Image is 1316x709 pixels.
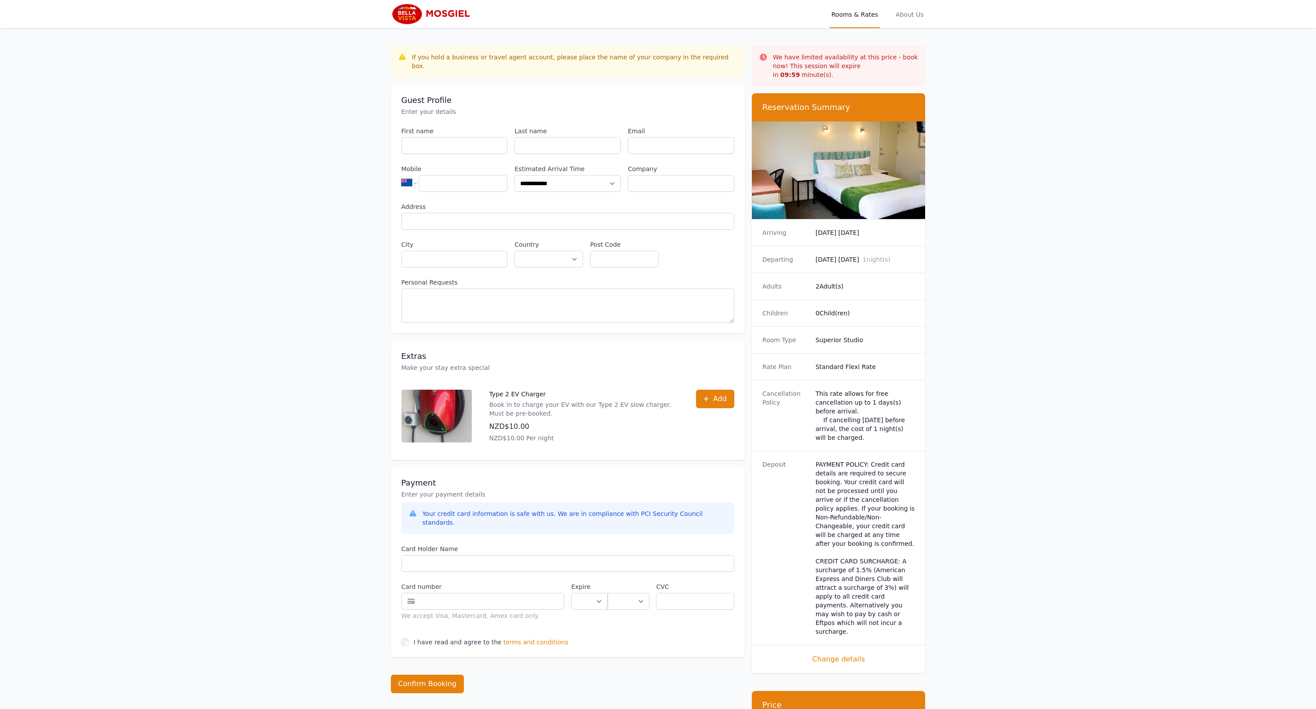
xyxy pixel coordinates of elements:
label: Mobile [401,164,508,173]
h3: Extras [401,351,734,362]
dt: Rate Plan [762,362,809,371]
dt: Children [762,309,809,318]
dd: 0 Child(ren) [816,309,915,318]
div: This rate allows for free cancellation up to 1 days(s) before arrival. If cancelling [DATE] befor... [816,389,915,442]
div: Your credit card information is safe with us. We are in compliance with PCI Security Council stan... [423,509,727,527]
p: Enter your details [401,107,734,116]
img: Bella Vista Mosgiel [391,4,475,25]
p: Book in to charge your EV with our Type 2 EV slow charger. Must be pre-booked. [489,400,678,418]
p: NZD$10.00 Per night [489,434,678,442]
p: Enter your payment details [401,490,734,499]
dt: Adults [762,282,809,291]
div: We accept Visa, Mastercard, Amex card only. [401,611,565,620]
label: Company [628,164,734,173]
dt: Room Type [762,336,809,344]
p: We have limited availability at this price - book now! This session will expire in minute(s). [773,53,919,79]
label: Card number [401,582,565,591]
label: Estimated Arrival Time [514,164,621,173]
h3: Payment [401,478,734,488]
p: NZD$10.00 [489,421,678,432]
h3: Reservation Summary [762,102,915,113]
dd: [DATE] [DATE] [816,255,915,264]
label: Email [628,127,734,135]
label: Post Code [590,240,659,249]
label: Card Holder Name [401,545,734,553]
dd: PAYMENT POLICY: Credit card details are required to secure booking. Your credit card will not be ... [816,460,915,636]
label: CVC [656,582,734,591]
label: Last name [514,127,621,135]
strong: 09 : 59 [780,71,800,78]
dd: Superior Studio [816,336,915,344]
dd: [DATE] [DATE] [816,228,915,237]
label: . [608,582,649,591]
label: Address [401,202,734,211]
label: City [401,240,508,249]
dt: Cancellation Policy [762,389,809,442]
dd: 2 Adult(s) [816,282,915,291]
dt: Arriving [762,228,809,237]
dd: Standard Flexi Rate [816,362,915,371]
label: First name [401,127,508,135]
span: terms and conditions [503,638,569,647]
p: Make your stay extra special [401,363,734,372]
button: Confirm Booking [391,675,464,693]
label: Expire [571,582,608,591]
h3: Guest Profile [401,95,734,106]
img: Type 2 EV Charger [401,390,472,442]
button: Add [696,390,734,408]
p: Type 2 EV Charger [489,390,678,398]
span: Add [713,394,727,404]
label: Personal Requests [401,278,734,287]
span: Change details [762,654,915,665]
label: I have read and agree to the [414,639,502,646]
label: Country [514,240,583,249]
div: If you hold a business or travel agent account, please place the name of your company in the requ... [412,53,738,70]
span: 1 night(s) [863,256,890,263]
dt: Departing [762,255,809,264]
img: Superior Studio [752,121,926,219]
dt: Deposit [762,460,809,636]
